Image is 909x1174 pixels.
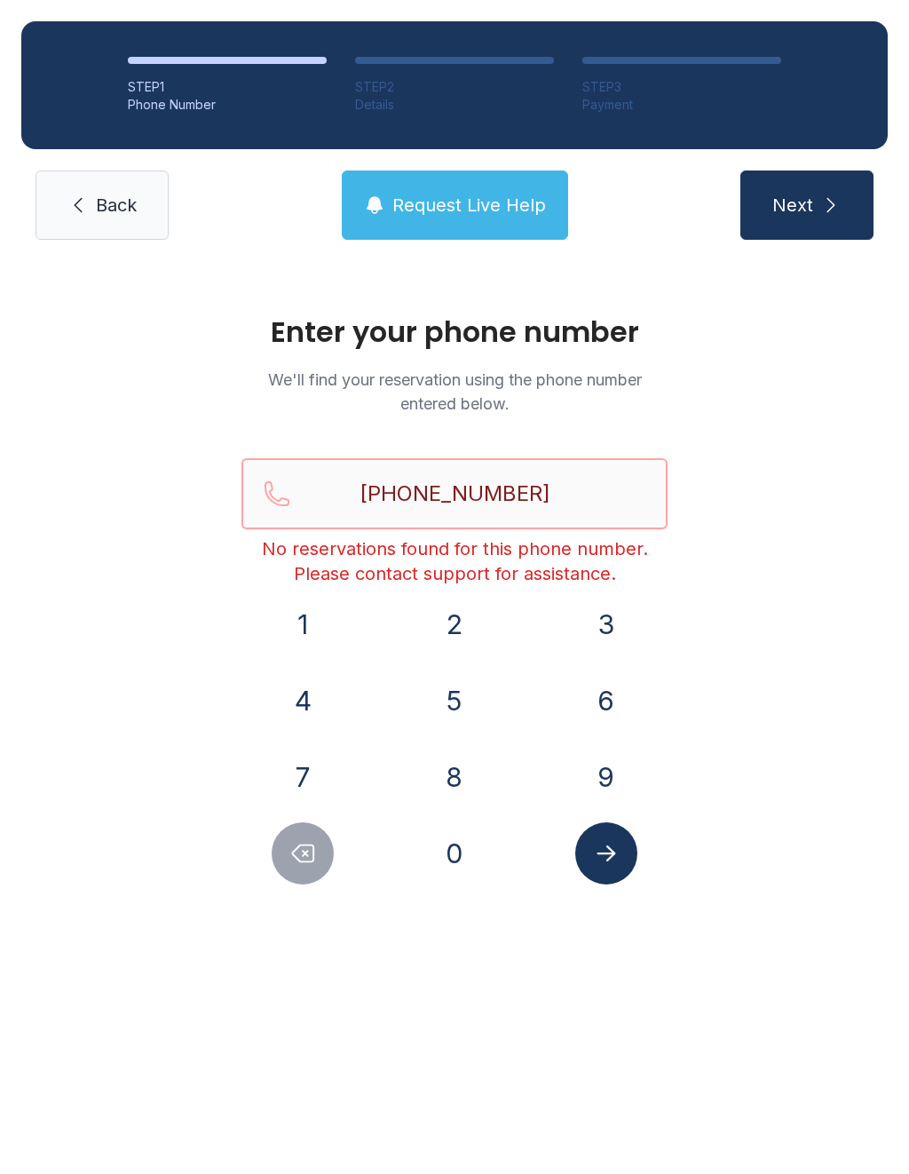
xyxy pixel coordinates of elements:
[128,96,327,114] div: Phone Number
[575,822,637,884] button: Submit lookup form
[272,670,334,732] button: 4
[355,96,554,114] div: Details
[582,96,781,114] div: Payment
[241,318,668,346] h1: Enter your phone number
[128,78,327,96] div: STEP 1
[241,458,668,529] input: Reservation phone number
[272,593,334,655] button: 1
[272,746,334,808] button: 7
[423,822,486,884] button: 0
[423,746,486,808] button: 8
[272,822,334,884] button: Delete number
[241,536,668,586] div: No reservations found for this phone number. Please contact support for assistance.
[582,78,781,96] div: STEP 3
[423,593,486,655] button: 2
[355,78,554,96] div: STEP 2
[575,746,637,808] button: 9
[575,670,637,732] button: 6
[575,593,637,655] button: 3
[392,193,546,218] span: Request Live Help
[423,670,486,732] button: 5
[96,193,137,218] span: Back
[241,368,668,416] p: We'll find your reservation using the phone number entered below.
[772,193,813,218] span: Next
